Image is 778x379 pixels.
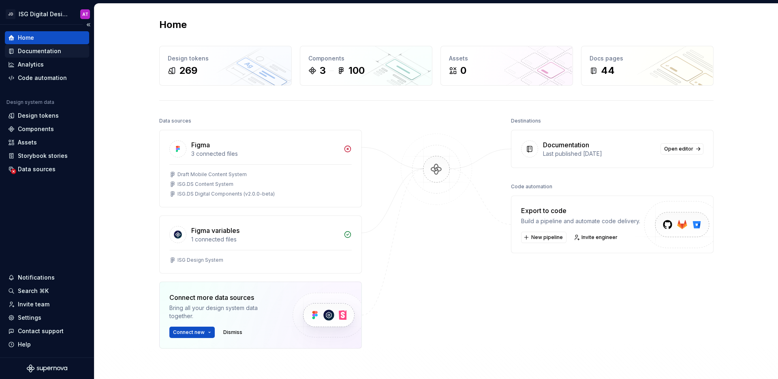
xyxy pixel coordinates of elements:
a: Open editor [660,143,703,155]
div: Export to code [521,206,640,215]
a: Storybook stories [5,149,89,162]
div: Data sources [18,165,56,173]
a: Figma variables1 connected filesISG Design System [159,215,362,273]
div: Draft Mobile Content System [177,171,247,178]
button: Dismiss [220,327,246,338]
button: New pipeline [521,232,566,243]
a: Code automation [5,71,89,84]
div: Design system data [6,99,54,106]
span: Dismiss [223,329,242,336]
div: Assets [449,54,564,62]
a: Figma3 connected filesDraft Mobile Content SystemISG.DS Content SystemISG.DS Digital Components (... [159,130,362,207]
div: 1 connected files [191,235,339,243]
button: Search ⌘K [5,284,89,297]
div: Figma [191,140,210,150]
div: Connect more data sources [169,293,279,302]
span: Invite engineer [581,234,618,241]
a: Assets0 [440,46,573,86]
div: ISG Digital Design System [19,10,71,18]
div: Home [18,34,34,42]
div: Help [18,340,31,349]
div: Design tokens [18,112,59,120]
div: Components [308,54,424,62]
div: ISG.DS Content System [177,181,233,187]
a: Documentation [5,45,89,58]
a: Components3100 [300,46,432,86]
div: Code automation [18,74,67,82]
a: Home [5,31,89,44]
div: Docs pages [590,54,705,62]
div: JD [6,9,15,19]
a: Analytics [5,58,89,71]
div: Analytics [18,60,44,69]
div: Invite team [18,300,49,308]
div: Design tokens [168,54,283,62]
div: Documentation [543,140,589,150]
div: Code automation [511,181,552,192]
div: Last published [DATE] [543,150,656,158]
div: Documentation [18,47,61,55]
button: JDISG Digital Design SystemAT [2,5,92,23]
div: Data sources [159,115,191,127]
a: Design tokens [5,109,89,122]
div: ISG Design System [177,257,223,263]
div: Bring all your design system data together. [169,304,279,320]
div: 0 [460,64,466,77]
div: Destinations [511,115,541,127]
button: Connect new [169,327,215,338]
a: Components [5,123,89,136]
div: 3 connected files [191,150,339,158]
div: AT [82,11,88,17]
span: Connect new [173,329,205,336]
h2: Home [159,18,187,31]
span: New pipeline [531,234,563,241]
span: Open editor [664,146,693,152]
div: Storybook stories [18,152,68,160]
div: Assets [18,138,37,146]
div: 44 [601,64,615,77]
div: ISG.DS Digital Components (v2.0.0-beta) [177,191,275,197]
a: Settings [5,311,89,324]
div: Search ⌘K [18,287,49,295]
a: Design tokens269 [159,46,292,86]
button: Collapse sidebar [83,19,94,30]
div: Settings [18,314,41,322]
button: Help [5,338,89,351]
div: 3 [320,64,326,77]
div: Build a pipeline and automate code delivery. [521,217,640,225]
svg: Supernova Logo [27,364,67,373]
a: Data sources [5,163,89,176]
a: Assets [5,136,89,149]
div: 100 [348,64,365,77]
div: Notifications [18,273,55,282]
a: Docs pages44 [581,46,714,86]
a: Invite team [5,298,89,311]
div: Contact support [18,327,64,335]
div: 269 [179,64,197,77]
div: Components [18,125,54,133]
button: Notifications [5,271,89,284]
a: Invite engineer [571,232,621,243]
button: Contact support [5,325,89,338]
div: Figma variables [191,226,239,235]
